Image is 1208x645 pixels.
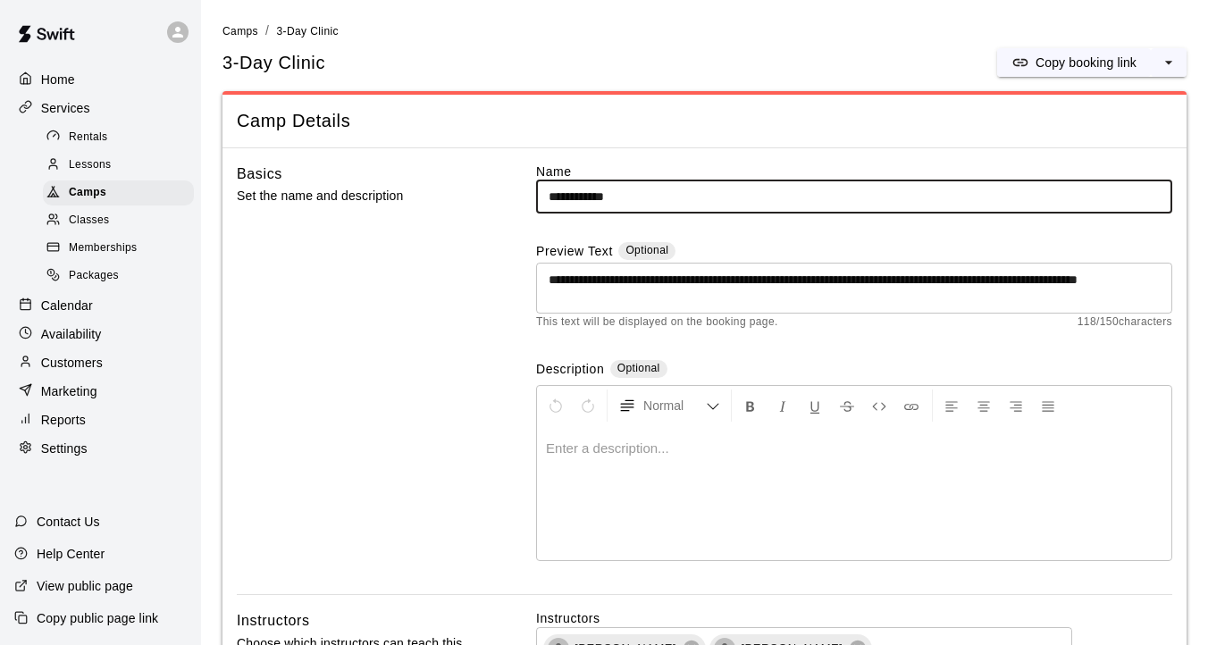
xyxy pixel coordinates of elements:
a: Memberships [43,235,201,263]
label: Description [536,360,604,381]
button: Center Align [969,390,999,422]
h5: 3-Day Clinic [222,51,325,75]
button: Redo [573,390,603,422]
a: Customers [14,349,187,376]
a: Reports [14,406,187,433]
button: select merge strategy [1151,48,1187,77]
div: split button [997,48,1187,77]
div: Lessons [43,153,194,178]
label: Preview Text [536,242,613,263]
span: Optional [625,244,668,256]
button: Undo [541,390,571,422]
p: View public page [37,577,133,595]
a: Rentals [43,123,201,151]
button: Format Bold [735,390,766,422]
div: Memberships [43,236,194,261]
button: Left Align [936,390,967,422]
p: Customers [41,354,103,372]
div: Rentals [43,125,194,150]
p: Help Center [37,545,105,563]
button: Justify Align [1033,390,1063,422]
p: Marketing [41,382,97,400]
p: Services [41,99,90,117]
p: Settings [41,440,88,457]
span: Packages [69,267,119,285]
label: Name [536,163,1172,180]
div: Classes [43,208,194,233]
span: 118 / 150 characters [1078,314,1172,331]
p: Copy public page link [37,609,158,627]
a: Settings [14,435,187,462]
span: Optional [617,362,660,374]
a: Home [14,66,187,93]
button: Format Underline [800,390,830,422]
span: This text will be displayed on the booking page. [536,314,778,331]
span: Camp Details [237,109,1172,133]
p: Home [41,71,75,88]
button: Insert Link [896,390,927,422]
nav: breadcrumb [222,21,1187,41]
label: Instructors [536,609,1172,627]
a: Marketing [14,378,187,405]
a: Calendar [14,292,187,319]
span: 3-Day Clinic [276,25,338,38]
span: Normal [643,397,706,415]
div: Packages [43,264,194,289]
a: Services [14,95,187,121]
button: Right Align [1001,390,1031,422]
a: Classes [43,207,201,235]
a: Lessons [43,151,201,179]
span: Classes [69,212,109,230]
span: Camps [69,184,106,202]
span: Rentals [69,129,108,147]
a: Camps [222,23,258,38]
div: Camps [43,180,194,205]
button: Format Strikethrough [832,390,862,422]
span: Lessons [69,156,112,174]
button: Formatting Options [611,390,727,422]
a: Camps [43,180,201,207]
h6: Instructors [237,609,310,632]
p: Calendar [41,297,93,314]
p: Contact Us [37,513,100,531]
p: Set the name and description [237,185,480,207]
p: Reports [41,411,86,429]
span: Memberships [69,239,137,257]
span: Camps [222,25,258,38]
button: Copy booking link [997,48,1151,77]
li: / [265,21,269,40]
button: Insert Code [864,390,894,422]
a: Availability [14,321,187,348]
p: Availability [41,325,102,343]
h6: Basics [237,163,282,186]
a: Packages [43,263,201,290]
button: Format Italics [768,390,798,422]
p: Copy booking link [1036,54,1137,71]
